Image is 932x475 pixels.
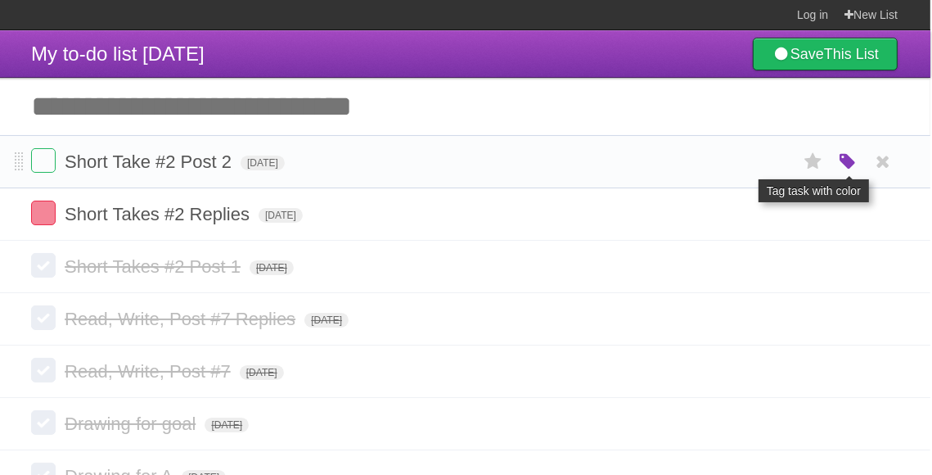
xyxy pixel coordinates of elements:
[250,260,294,275] span: [DATE]
[31,43,205,65] span: My to-do list [DATE]
[31,358,56,382] label: Done
[304,313,349,328] span: [DATE]
[65,256,245,277] span: Short Takes #2 Post 1
[31,410,56,435] label: Done
[65,361,235,382] span: Read, Write, Post #7
[798,148,829,175] label: Star task
[31,201,56,225] label: Done
[241,156,285,170] span: [DATE]
[205,418,249,432] span: [DATE]
[824,46,879,62] b: This List
[240,365,284,380] span: [DATE]
[753,38,898,70] a: SaveThis List
[31,305,56,330] label: Done
[31,148,56,173] label: Done
[65,204,254,224] span: Short Takes #2 Replies
[259,208,303,223] span: [DATE]
[31,253,56,278] label: Done
[65,152,236,172] span: Short Take #2 Post 2
[65,309,299,329] span: Read, Write, Post #7 Replies
[65,414,200,434] span: Drawing for goal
